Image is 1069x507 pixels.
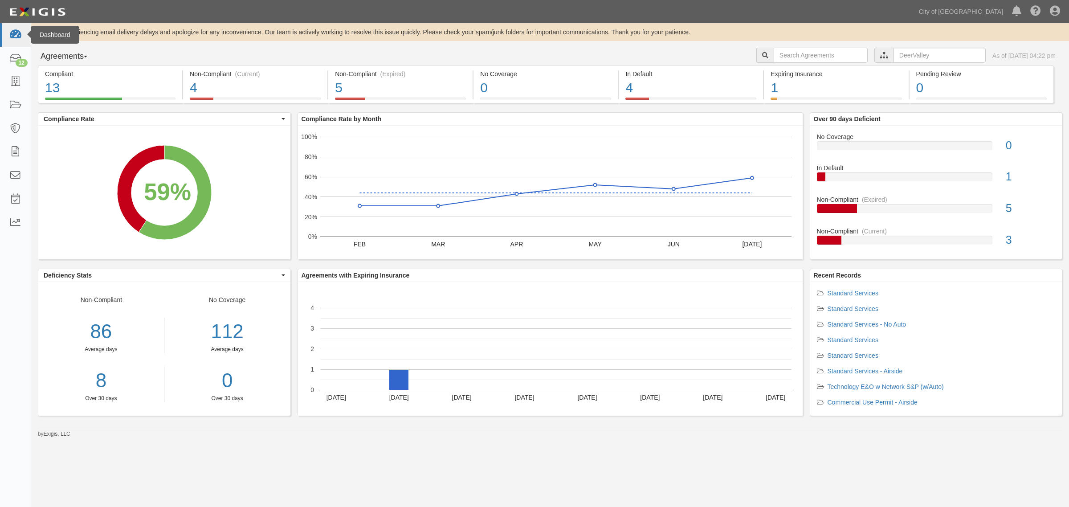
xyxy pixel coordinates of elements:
div: (Current) [862,227,887,236]
text: 1 [310,366,314,373]
div: Non-Compliant (Expired) [335,70,466,78]
div: 4 [625,78,756,98]
a: 8 [38,367,164,395]
a: In Default4 [619,98,763,105]
div: No Coverage [480,70,611,78]
div: Average days [171,346,284,353]
div: Over 30 days [38,395,164,402]
a: In Default1 [817,164,1056,195]
a: Technology E&O w Network S&P (w/Auto) [828,383,944,390]
div: 12 [16,59,28,67]
div: Dashboard [31,26,79,44]
div: 1 [771,78,902,98]
b: Over 90 days Deficient [814,115,881,123]
svg: A chart. [298,282,803,416]
b: Recent Records [814,272,861,279]
div: 0 [999,138,1062,154]
div: No Coverage [810,132,1062,141]
text: 3 [310,325,314,332]
text: [DATE] [514,394,534,401]
div: 0 [916,78,1047,98]
a: Standard Services [828,336,878,343]
span: Compliance Rate [44,114,279,123]
text: JUN [667,241,679,248]
a: 0 [171,367,284,395]
small: by [38,430,70,438]
text: MAR [431,241,445,248]
a: Standard Services [828,290,878,297]
div: (Expired) [380,70,406,78]
text: [DATE] [452,394,471,401]
text: 0 [310,386,314,393]
svg: A chart. [38,126,290,259]
text: [DATE] [766,394,785,401]
text: [DATE] [577,394,597,401]
b: Compliance Rate by Month [302,115,382,123]
div: 4 [190,78,321,98]
text: 4 [310,304,314,311]
a: Commercial Use Permit - Airside [828,399,918,406]
a: Compliant13 [38,98,182,105]
div: 112 [171,318,284,346]
a: Non-Compliant(Current)3 [817,227,1056,252]
button: Deficiency Stats [38,269,290,282]
text: APR [510,241,523,248]
a: City of [GEOGRAPHIC_DATA] [914,3,1008,20]
a: Standard Services [828,305,878,312]
text: 100% [301,133,317,140]
div: Non-Compliant (Current) [190,70,321,78]
div: 0 [480,78,611,98]
div: Non-Compliant [810,227,1062,236]
text: 60% [304,173,317,180]
text: [DATE] [389,394,408,401]
text: [DATE] [640,394,660,401]
i: Help Center - Complianz [1030,6,1041,17]
div: 1 [999,169,1062,185]
div: Pending Review [916,70,1047,78]
text: [DATE] [742,241,762,248]
text: 20% [304,213,317,220]
a: No Coverage0 [473,98,618,105]
img: logo-5460c22ac91f19d4615b14bd174203de0afe785f0fc80cf4dbbc73dc1793850b.png [7,4,68,20]
text: 40% [304,193,317,200]
div: 5 [999,200,1062,217]
button: Compliance Rate [38,113,290,125]
div: Compliant [45,70,175,78]
text: 80% [304,153,317,160]
button: Agreements [38,48,105,65]
div: Over 30 days [171,395,284,402]
div: Average days [38,346,164,353]
div: In Default [810,164,1062,172]
a: Non-Compliant(Current)4 [183,98,327,105]
div: 5 [335,78,466,98]
a: Standard Services [828,352,878,359]
a: No Coverage0 [817,132,1056,164]
text: 2 [310,345,314,352]
a: Exigis, LLC [44,431,70,437]
div: (Current) [235,70,260,78]
div: (Expired) [862,195,887,204]
div: 86 [38,318,164,346]
div: 3 [999,232,1062,248]
a: Standard Services - Airside [828,368,903,375]
a: Standard Services - No Auto [828,321,906,328]
text: FEB [353,241,365,248]
div: A chart. [298,126,803,259]
div: 59% [144,175,191,209]
div: Expiring Insurance [771,70,902,78]
div: No Coverage [164,295,290,402]
div: Non-Compliant [810,195,1062,204]
div: As of [DATE] 04:22 pm [992,51,1056,60]
a: Non-Compliant(Expired)5 [817,195,1056,227]
input: Search Agreements [774,48,868,63]
text: [DATE] [703,394,722,401]
text: 0% [308,233,317,240]
input: DeerValley [894,48,986,63]
div: Non-Compliant [38,295,164,402]
a: Non-Compliant(Expired)5 [328,98,473,105]
a: Expiring Insurance1 [764,98,908,105]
